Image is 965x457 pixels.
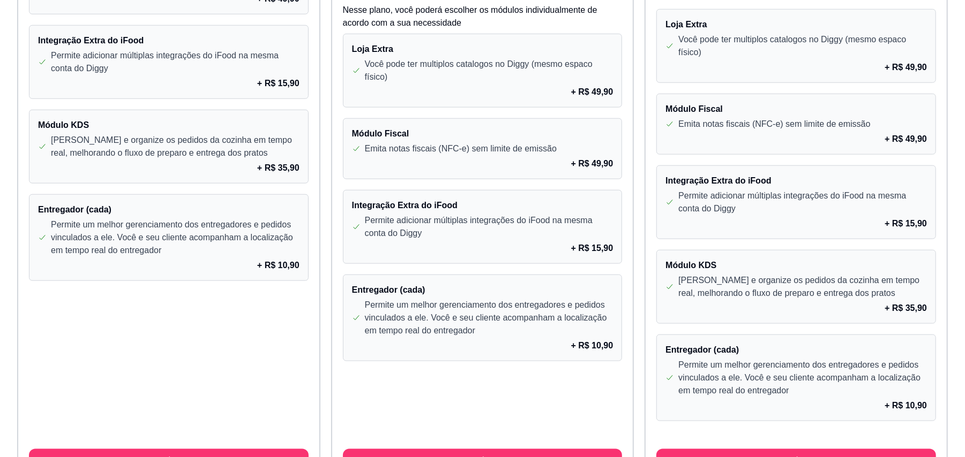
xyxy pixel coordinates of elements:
[678,359,927,397] p: Permite um melhor gerenciamento dos entregadores e pedidos vinculados a ele. Você e seu cliente a...
[38,203,300,216] h4: Entregador (cada)
[571,339,614,352] p: + R$ 10,90
[885,302,927,315] p: + R$ 35,90
[51,218,300,257] p: Permite um melhor gerenciamento dos entregadores e pedidos vinculados a ele. Você e seu cliente a...
[365,299,614,337] p: Permite um melhor gerenciamento dos entregadores e pedidos vinculados a ele. Você e seu cliente a...
[885,61,927,74] p: + R$ 49,90
[885,217,927,230] p: + R$ 15,90
[352,284,614,296] h4: Entregador (cada)
[38,34,300,47] h4: Integração Extra do iFood
[257,162,300,174] p: + R$ 35,90
[678,118,870,131] p: Emita notas fiscais (NFC-e) sem limite de emissão
[885,133,927,146] p: + R$ 49,90
[352,43,614,56] h4: Loja Extra
[352,127,614,140] h4: Módulo Fiscal
[678,274,927,300] p: [PERSON_NAME] e organize os pedidos da cozinha em tempo real, melhorando o fluxo de preparo e ent...
[51,49,300,75] p: Permite adicionar múltiplas integrações do iFood na mesma conta do Diggy
[665,18,927,31] h4: Loja Extra
[38,119,300,132] h4: Módulo KDS
[678,189,927,215] p: Permite adicionar múltiplas integrações do iFood na mesma conta do Diggy
[571,242,614,255] p: + R$ 15,90
[343,4,623,29] p: Nesse plano, você poderá escolher os módulos individualmente de acordo com a sua necessidade
[571,86,614,98] p: + R$ 49,90
[665,259,927,272] h4: Módulo KDS
[257,77,300,90] p: + R$ 15,90
[365,214,614,240] p: Permite adicionar múltiplas integrações do iFood na mesma conta do Diggy
[365,142,557,155] p: Emita notas fiscais (NFC-e) sem limite de emissão
[365,58,614,83] p: Você pode ter multiplos catalogos no Diggy (mesmo espaco físico)
[665,103,927,116] h4: Módulo Fiscal
[352,199,614,212] h4: Integração Extra do iFood
[665,174,927,187] h4: Integração Extra do iFood
[678,33,927,59] p: Você pode ter multiplos catalogos no Diggy (mesmo espaco físico)
[257,259,300,272] p: + R$ 10,90
[51,134,300,159] p: [PERSON_NAME] e organize os pedidos da cozinha em tempo real, melhorando o fluxo de preparo e ent...
[571,157,614,170] p: + R$ 49,90
[665,344,927,356] h4: Entregador (cada)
